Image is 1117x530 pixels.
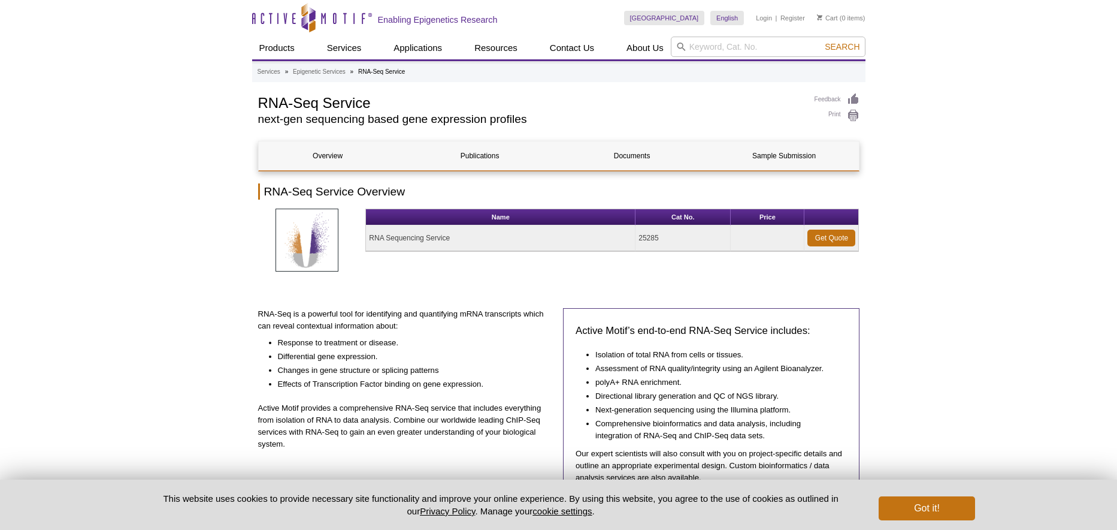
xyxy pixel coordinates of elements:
[635,225,731,251] td: 25285
[258,114,803,125] h2: next-gen sequencing based gene expression profiles
[710,11,744,25] a: English
[278,349,543,363] li: Differential gene expression.
[815,109,859,122] a: Print
[258,402,555,450] p: Active Motif provides a comprehensive RNA-Seq service that includes everything from isolation of ...
[386,37,449,59] a: Applications
[619,37,671,59] a: About Us
[576,324,847,338] h3: Active Motif’s end-to-end RNA-Seq Service includes:
[320,37,369,59] a: Services
[543,37,601,59] a: Contact Us
[624,11,705,25] a: [GEOGRAPHIC_DATA]
[278,377,543,390] li: Effects of Transcription Factor binding on gene expression.
[258,93,803,111] h1: RNA-Seq Service
[252,37,302,59] a: Products
[278,363,543,377] li: Changes in gene structure or splicing patterns
[817,14,822,20] img: Your Cart
[350,68,354,75] li: »
[378,14,498,25] h2: Enabling Epigenetics Research
[143,492,859,517] p: This website uses cookies to provide necessary site functionality and improve your online experie...
[285,68,289,75] li: »
[576,448,847,484] p: Our expert scientists will also consult with you on project-specific details and outline an appro...
[563,141,701,170] a: Documents
[258,183,859,200] h2: RNA-Seq Service Overview
[293,67,346,77] a: Epigenetic Services
[776,11,777,25] li: |
[258,308,555,332] p: RNA-Seq is a powerful tool for identifying and quantifying mRNA transcripts which can reveal cont...
[825,42,859,52] span: Search
[366,225,635,251] td: RNA Sequencing Service
[276,209,338,272] img: RNA-Seq Services
[258,67,280,77] a: Services
[756,14,772,22] a: Login
[532,506,592,516] button: cookie settings
[420,506,475,516] a: Privacy Policy
[817,14,838,22] a: Cart
[715,141,853,170] a: Sample Submission
[595,402,835,416] li: Next-generation sequencing using the Illumina platform.
[467,37,525,59] a: Resources
[595,375,835,389] li: polyA+ RNA enrichment.
[595,389,835,402] li: Directional library generation and QC of NGS library.
[807,230,855,246] a: Get Quote
[780,14,805,22] a: Register
[815,93,859,106] a: Feedback
[817,11,865,25] li: (0 items)
[411,141,549,170] a: Publications
[595,416,835,442] li: Comprehensive bioinformatics and data analysis, including integration of RNA-Seq and ChIP-Seq dat...
[595,347,835,361] li: Isolation of total RNA from cells or tissues.
[259,141,397,170] a: Overview
[671,37,865,57] input: Keyword, Cat. No.
[731,209,804,225] th: Price
[821,41,863,52] button: Search
[366,209,635,225] th: Name
[635,209,731,225] th: Cat No.
[595,361,835,375] li: Assessment of RNA quality/integrity using an Agilent Bioanalyzer.
[879,496,974,520] button: Got it!
[278,335,543,349] li: Response to treatment or disease.
[358,68,405,75] li: RNA-Seq Service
